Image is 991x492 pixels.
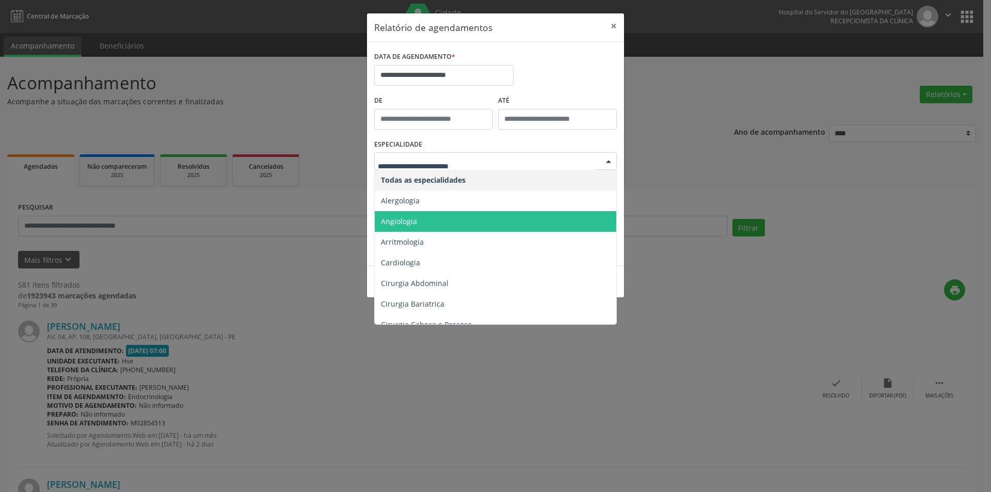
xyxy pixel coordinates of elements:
span: Cirurgia Cabeça e Pescoço [381,320,472,329]
h5: Relatório de agendamentos [374,21,492,34]
span: Todas as especialidades [381,175,466,185]
span: Arritmologia [381,237,424,247]
label: De [374,93,493,109]
label: ESPECIALIDADE [374,137,422,153]
span: Cirurgia Bariatrica [381,299,444,309]
span: Cardiologia [381,258,420,267]
label: ATÉ [498,93,617,109]
span: Cirurgia Abdominal [381,278,449,288]
span: Angiologia [381,216,417,226]
label: DATA DE AGENDAMENTO [374,49,455,65]
span: Alergologia [381,196,420,205]
button: Close [603,13,624,39]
